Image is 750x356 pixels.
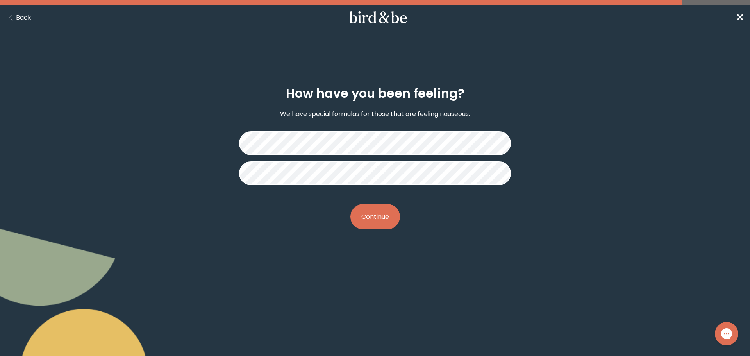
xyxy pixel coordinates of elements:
[6,13,31,22] button: Back Button
[286,84,464,103] h2: How have you been feeling?
[280,109,470,119] p: We have special formulas for those that are feeling nauseous.
[350,204,400,229] button: Continue
[736,11,744,24] a: ✕
[711,319,742,348] iframe: Gorgias live chat messenger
